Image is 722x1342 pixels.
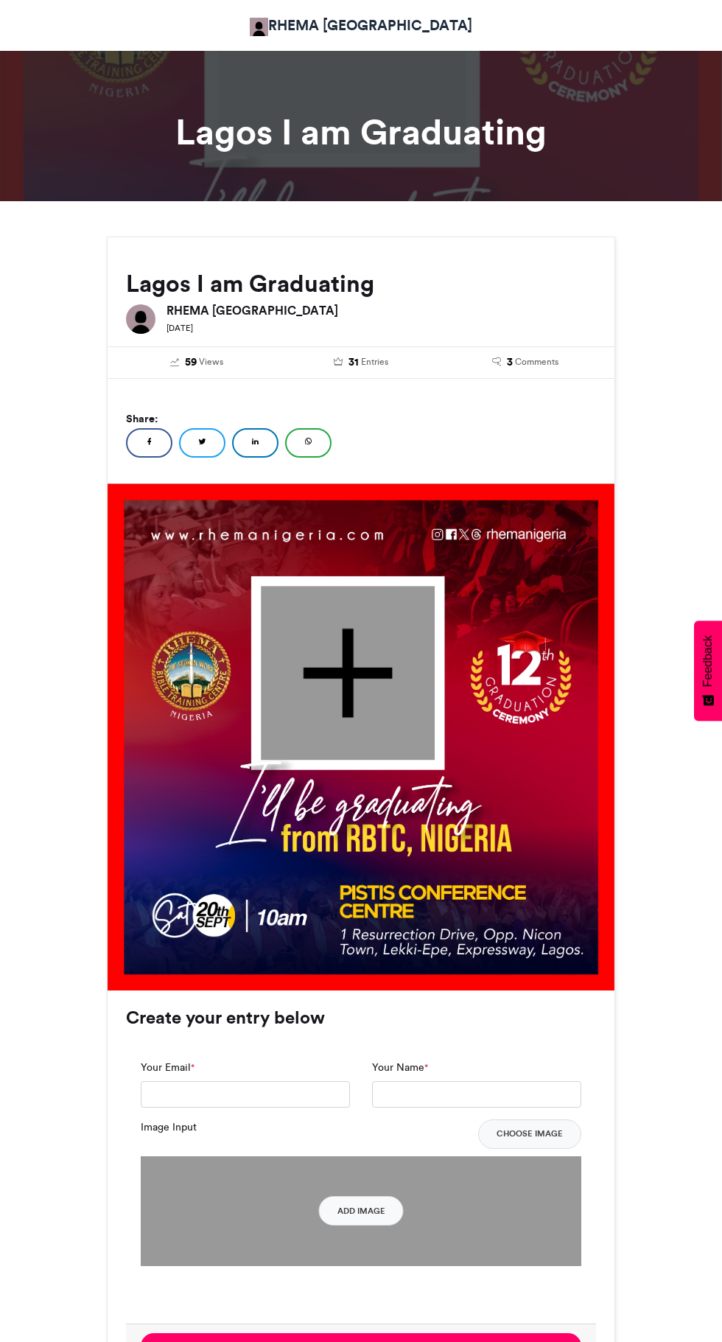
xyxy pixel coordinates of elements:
span: Entries [361,355,388,368]
h5: Share: [126,409,596,428]
h3: Create your entry below [126,1009,596,1027]
label: Your Name [372,1060,428,1075]
button: Choose Image [478,1119,581,1149]
img: RHEMA NIGERIA [250,18,268,36]
a: 31 Entries [290,354,432,371]
button: Add Image [319,1196,404,1226]
span: Feedback [701,635,715,687]
h6: RHEMA [GEOGRAPHIC_DATA] [167,304,596,316]
span: 31 [348,354,359,371]
button: Feedback - Show survey [694,621,722,721]
small: [DATE] [167,323,193,333]
span: Comments [515,355,558,368]
span: 59 [185,354,197,371]
h2: Lagos I am Graduating [126,270,596,297]
label: Your Email [141,1060,194,1075]
img: RHEMA NIGERIA [126,304,155,334]
span: 3 [507,354,513,371]
a: RHEMA [GEOGRAPHIC_DATA] [250,15,472,36]
a: 3 Comments [454,354,596,371]
h1: Lagos I am Graduating [107,114,615,150]
label: Image Input [141,1119,197,1135]
a: 59 Views [126,354,268,371]
img: Background [108,483,614,990]
span: Views [199,355,223,368]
